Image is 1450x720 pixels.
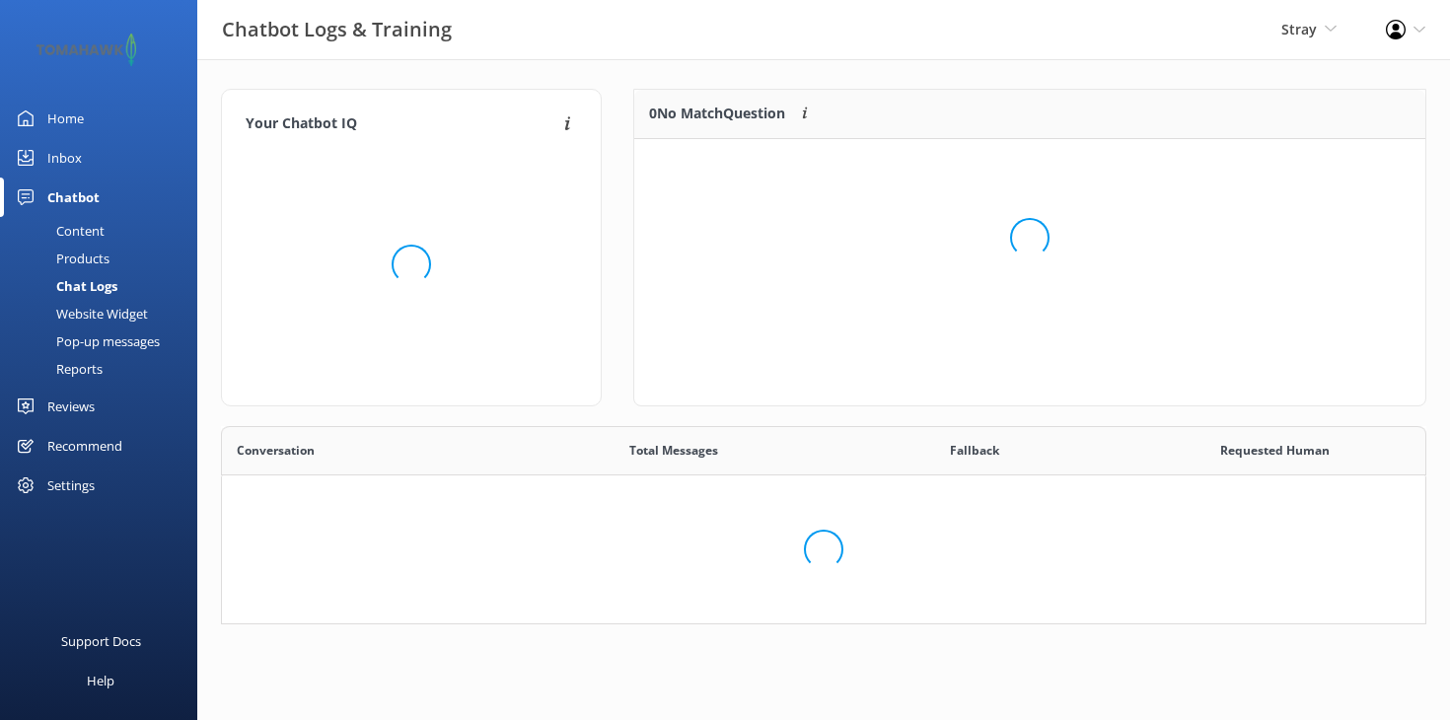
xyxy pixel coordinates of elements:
a: Reports [12,355,197,383]
div: Reports [12,355,103,383]
span: Stray [1281,20,1317,38]
a: Website Widget [12,300,197,327]
h4: Your Chatbot IQ [246,113,558,135]
div: Support Docs [61,621,141,661]
div: Website Widget [12,300,148,327]
span: Total Messages [629,441,718,460]
div: grid [221,475,1426,623]
div: Home [47,99,84,138]
img: 2-1647550015.png [30,34,143,66]
span: Conversation [237,441,315,460]
div: Inbox [47,138,82,178]
p: 0 No Match Question [649,103,785,124]
a: Pop-up messages [12,327,197,355]
h3: Chatbot Logs & Training [222,14,452,45]
div: Chatbot [47,178,100,217]
div: Chat Logs [12,272,117,300]
div: Recommend [47,426,122,466]
div: Reviews [47,387,95,426]
div: Products [12,245,109,272]
div: Settings [47,466,95,505]
div: Pop-up messages [12,327,160,355]
a: Products [12,245,197,272]
div: Content [12,217,105,245]
a: Content [12,217,197,245]
div: Help [87,661,114,700]
a: Chat Logs [12,272,197,300]
div: grid [634,139,1425,336]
